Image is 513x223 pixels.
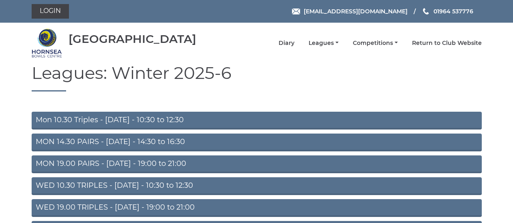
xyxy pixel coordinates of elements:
[32,177,482,195] a: WED 10.30 TRIPLES - [DATE] - 10:30 to 12:30
[32,112,482,130] a: Mon 10.30 Triples - [DATE] - 10:30 to 12:30
[292,8,300,15] img: Email
[32,155,482,173] a: MON 19.00 PAIRS - [DATE] - 19:00 to 21:00
[32,134,482,151] a: MON 14.30 PAIRS - [DATE] - 14:30 to 16:30
[279,39,294,47] a: Diary
[423,8,429,15] img: Phone us
[32,28,62,58] img: Hornsea Bowls Centre
[32,4,69,19] a: Login
[353,39,398,47] a: Competitions
[69,33,196,45] div: [GEOGRAPHIC_DATA]
[309,39,339,47] a: Leagues
[434,8,473,15] span: 01964 537776
[422,7,473,16] a: Phone us 01964 537776
[32,64,482,91] h1: Leagues: Winter 2025-6
[304,8,408,15] span: [EMAIL_ADDRESS][DOMAIN_NAME]
[412,39,482,47] a: Return to Club Website
[292,7,408,16] a: Email [EMAIL_ADDRESS][DOMAIN_NAME]
[32,199,482,217] a: WED 19.00 TRIPLES - [DATE] - 19:00 to 21:00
